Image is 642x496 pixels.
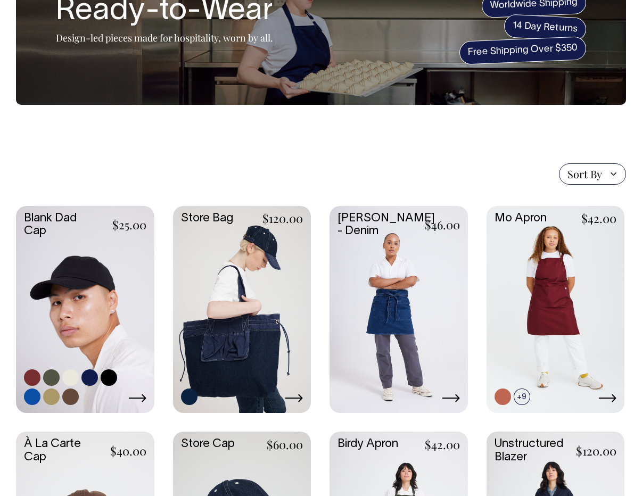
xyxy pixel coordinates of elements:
[514,388,530,405] span: +9
[56,31,273,44] p: Design-led pieces made for hospitality, worn by all.
[567,168,602,180] span: Sort By
[459,36,587,65] span: Free Shipping Over $350
[504,14,587,42] span: 14 Day Returns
